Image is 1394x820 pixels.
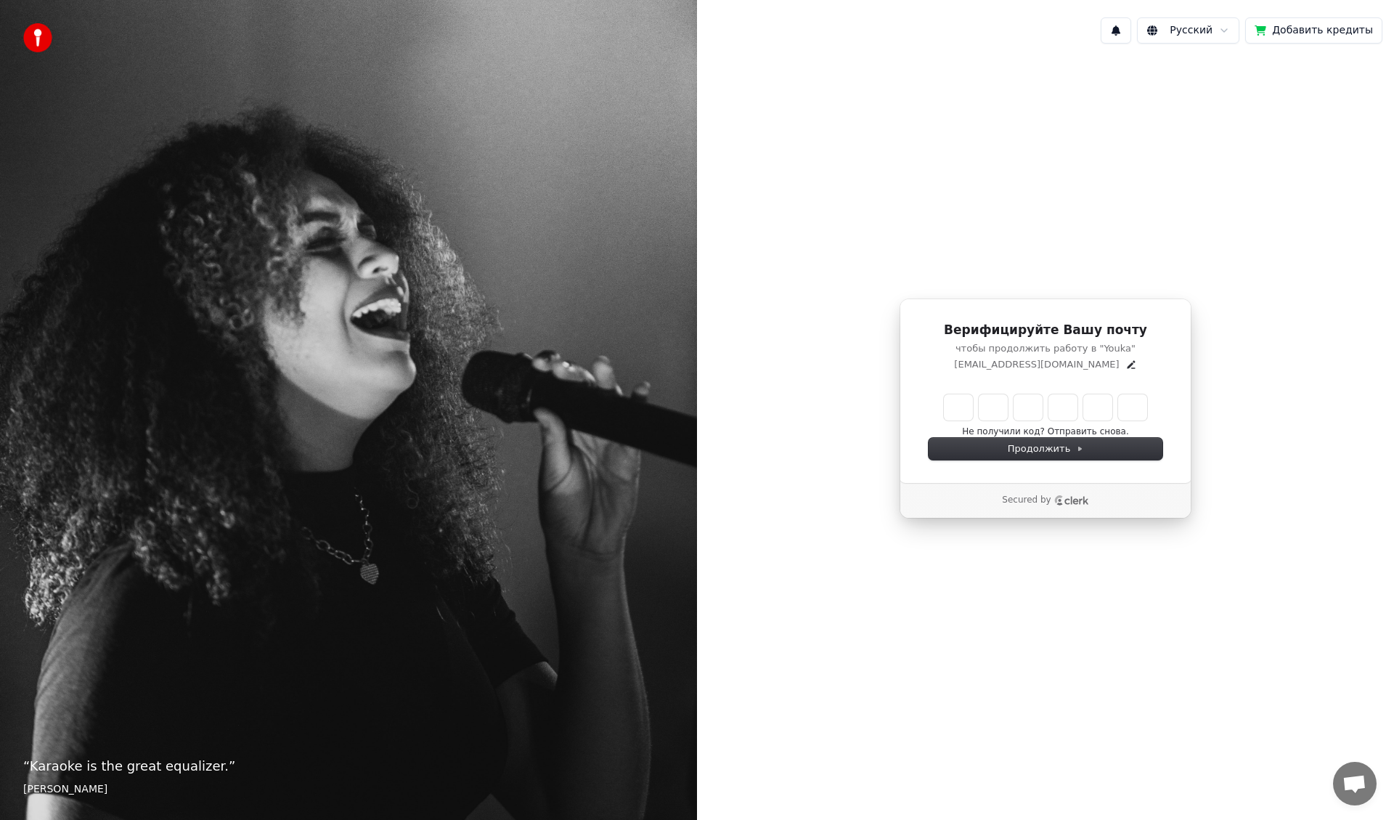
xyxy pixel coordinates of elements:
button: Добавить кредиты [1245,17,1382,44]
p: “ Karaoke is the great equalizer. ” [23,756,674,776]
img: youka [23,23,52,52]
p: [EMAIL_ADDRESS][DOMAIN_NAME] [954,358,1119,371]
button: Edit [1125,359,1137,370]
button: Продолжить [929,438,1162,460]
h1: Верифицируйте Вашу почту [929,322,1162,339]
p: чтобы продолжить работу в "Youka" [929,342,1162,355]
footer: [PERSON_NAME] [23,782,674,797]
a: Clerk logo [1054,495,1089,506]
button: Не получили код? Отправить снова. [962,426,1128,438]
div: Открытый чат [1333,762,1377,805]
input: Enter verification code [944,394,1147,421]
p: Secured by [1002,495,1051,506]
span: Продолжить [1008,442,1084,455]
